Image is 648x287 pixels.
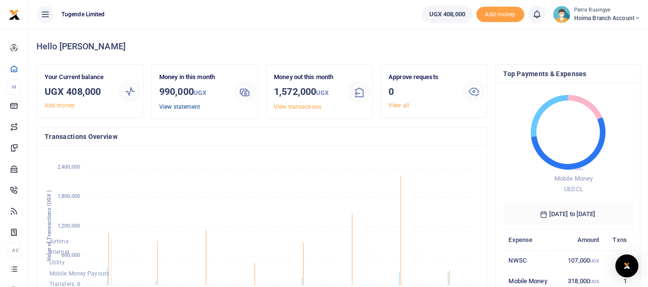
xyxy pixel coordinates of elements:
span: Tugende Limited [58,10,109,19]
tspan: 2,400,000 [58,164,80,171]
small: Patra Busingye [574,6,640,14]
span: Internet [49,249,70,255]
h3: UGX 408,000 [45,84,111,99]
div: Open Intercom Messenger [615,254,638,277]
p: Your Current balance [45,72,111,82]
h4: Transactions Overview [45,131,479,142]
th: Txns [604,230,632,250]
th: Amount [558,230,604,250]
img: logo-small [9,9,20,21]
a: View statement [159,103,200,110]
a: View all [389,102,409,109]
span: Hoima Branch Account [574,14,640,23]
text: Value of Transactions (UGX ) [46,190,52,262]
tspan: 600,000 [61,252,80,258]
span: UGX 408,000 [429,10,465,19]
a: UGX 408,000 [422,6,472,23]
h4: Top Payments & Expenses [503,69,632,79]
a: Add money [45,102,75,109]
span: Mobile Money Payouts [49,270,109,277]
small: UGX [316,89,329,96]
span: Mobile Money [554,175,593,182]
li: M [8,79,21,95]
span: Add money [476,7,524,23]
a: profile-user Patra Busingye Hoima Branch Account [553,6,640,23]
tspan: 1,800,000 [58,194,80,200]
small: UGX [194,89,206,96]
span: Utility [49,260,65,266]
li: Toup your wallet [476,7,524,23]
h3: 1,572,000 [274,84,340,100]
a: Add money [476,10,524,17]
span: NWSC [565,164,583,172]
td: NWSC [503,250,558,271]
p: Money in this month [159,72,225,82]
h4: Hello [PERSON_NAME] [36,41,640,52]
p: Approve requests [389,72,455,82]
li: Ac [8,242,21,258]
a: logo-small logo-large logo-large [9,11,20,18]
span: UEDCL [565,185,584,193]
span: Airtime [49,238,69,245]
th: Expense [503,230,558,250]
a: View transactions [274,103,321,110]
td: 107,000 [558,250,604,271]
p: Money out this month [274,72,340,82]
small: UGX [590,279,599,284]
img: profile-user [553,6,570,23]
h6: [DATE] to [DATE] [503,203,632,226]
h3: 990,000 [159,84,225,100]
td: 1 [604,250,632,271]
small: UGX [590,258,599,264]
h3: 0 [389,84,455,99]
li: Wallet ballance [418,6,476,23]
tspan: 1,200,000 [58,223,80,229]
